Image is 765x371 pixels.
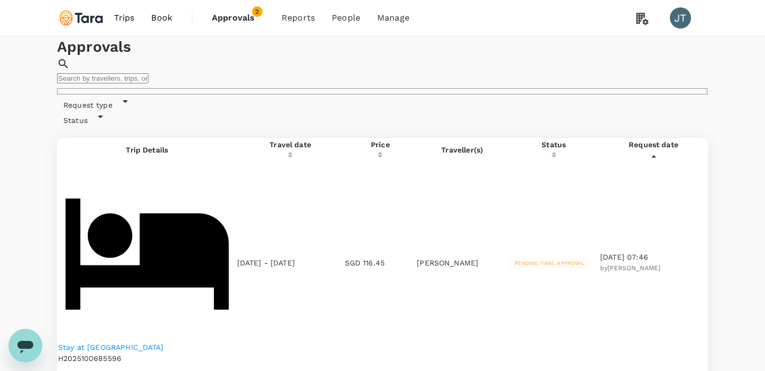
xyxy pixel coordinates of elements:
p: Trip Details [58,145,236,155]
span: Pending final approval [508,260,591,267]
input: Search by travellers, trips, or destination [57,73,148,83]
span: by [600,264,660,272]
div: JT [670,7,691,28]
p: [DATE] 07:46 [600,252,707,262]
h1: Approvals [57,36,708,58]
div: Status [508,139,599,150]
span: Reports [282,12,315,24]
a: Stay at [GEOGRAPHIC_DATA] [58,342,236,353]
p: Traveller(s) [417,145,507,155]
p: [PERSON_NAME] [417,258,507,268]
div: Status [57,110,708,126]
span: Trips [114,12,135,24]
span: 2 [252,6,263,17]
span: H2025100685596 [58,354,122,363]
div: Travel date [237,139,344,150]
p: [DATE] - [DATE] [237,258,295,268]
span: [PERSON_NAME] [608,264,660,272]
p: SGD 116.45 [345,258,416,268]
span: Manage [377,12,409,24]
span: Status [57,116,94,125]
div: Request date [600,139,707,150]
span: Book [151,12,172,24]
span: People [332,12,360,24]
span: Request type [57,101,119,109]
span: Approvals [212,12,265,24]
div: Request type [57,95,708,110]
iframe: Button to launch messaging window [8,329,42,363]
div: Price [345,139,416,150]
img: Tara Climate Ltd [57,6,106,30]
